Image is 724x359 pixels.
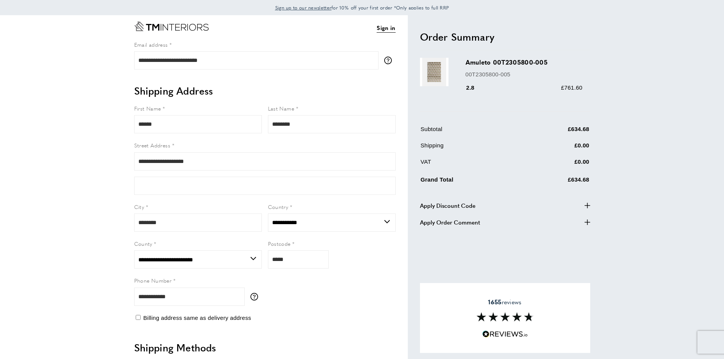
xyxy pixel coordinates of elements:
[421,174,523,190] td: Grand Total
[134,21,209,31] a: Go to Home page
[466,83,485,92] div: 2.8
[488,298,521,306] span: reviews
[134,203,144,210] span: City
[377,23,395,33] a: Sign in
[134,104,161,112] span: First Name
[477,312,534,321] img: Reviews section
[134,240,152,247] span: County
[134,84,396,98] h2: Shipping Address
[143,315,251,321] span: Billing address same as delivery address
[523,157,589,172] td: £0.00
[466,70,583,79] p: 00T2305800-005
[523,141,589,156] td: £0.00
[134,277,172,284] span: Phone Number
[420,201,475,210] span: Apply Discount Code
[134,41,168,48] span: Email address
[523,125,589,139] td: £634.68
[136,315,141,320] input: Billing address same as delivery address
[421,141,523,156] td: Shipping
[384,57,396,64] button: More information
[421,125,523,139] td: Subtotal
[561,84,582,91] span: £761.60
[523,174,589,190] td: £634.68
[420,218,480,227] span: Apply Order Comment
[250,293,262,300] button: More information
[420,58,448,86] img: Amuleto 00T2305800-005
[268,104,295,112] span: Last Name
[275,4,332,11] a: Sign up to our newsletter
[268,240,291,247] span: Postcode
[275,4,449,11] span: for 10% off your first order *Only applies to full RRP
[420,30,590,44] h2: Order Summary
[421,157,523,172] td: VAT
[482,331,528,338] img: Reviews.io 5 stars
[268,203,288,210] span: Country
[134,141,171,149] span: Street Address
[134,341,396,354] h2: Shipping Methods
[466,58,583,66] h3: Amuleto 00T2305800-005
[488,297,501,306] strong: 1655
